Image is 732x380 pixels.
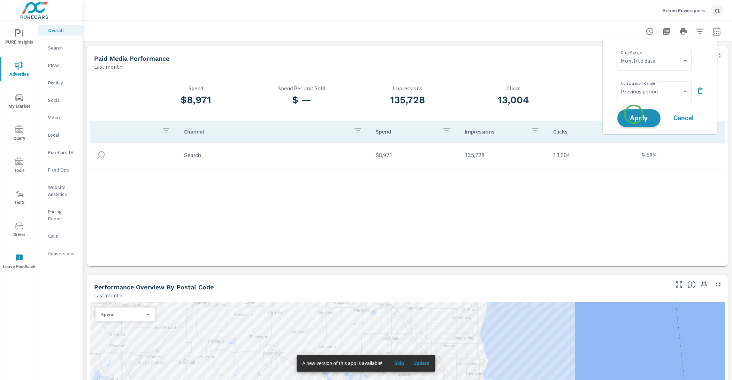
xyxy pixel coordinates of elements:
[38,77,83,88] div: Display
[38,147,83,158] div: PureCars TV
[94,283,214,291] h5: Performance Overview By Postal Code
[101,311,144,318] p: Spend
[2,93,36,111] span: My Market
[38,112,83,123] div: Video
[376,128,436,135] p: Spend
[687,280,696,289] span: Understand performance data by postal code. Individual postal codes can be selected and expanded ...
[48,27,77,34] p: Overall
[2,158,36,175] span: Tools
[38,25,83,36] div: Overall
[48,62,77,69] p: PMAX
[676,24,690,38] button: Print Report
[38,95,83,105] div: Social
[354,94,460,106] h3: 135,728
[0,21,38,278] div: nav menu
[48,233,77,240] p: Calls
[712,50,724,61] button: Minimize Widget
[94,62,122,71] p: Last month
[38,130,83,140] div: Local
[410,358,433,369] button: Update
[460,85,566,91] p: Clicks
[465,128,525,135] p: Impressions
[38,206,83,224] div: Pacing Report
[413,360,430,366] span: Update
[94,291,122,299] p: Last month
[48,250,77,257] p: Conversions
[2,254,36,271] span: Leave Feedback
[636,146,725,164] td: 9.58%
[249,94,355,106] h3: $ —
[459,146,548,164] td: 135,728
[94,55,169,62] h5: Paid Media Performance
[711,4,724,17] div: CL
[625,115,653,122] span: Apply
[48,114,77,121] p: Video
[566,94,672,106] h3: 9.58%
[178,146,370,164] td: Search
[38,165,83,175] div: Fixed Ops
[663,7,706,14] p: Action Powersports
[48,79,77,86] p: Display
[659,24,673,38] button: "Export Report to PDF"
[96,150,106,160] img: icon-search.svg
[48,184,77,198] p: Website Analytics
[38,231,83,241] div: Calls
[48,131,77,138] p: Local
[670,115,697,121] span: Cancel
[553,128,614,135] p: Clicks
[38,248,83,259] div: Conversions
[391,360,407,366] span: Skip
[96,311,149,318] div: Spend
[38,182,83,199] div: Website Analytics
[48,149,77,156] p: PureCars TV
[354,85,460,91] p: Impressions
[249,85,355,91] p: Spend Per Unit Sold
[48,44,77,51] p: Search
[48,166,77,173] p: Fixed Ops
[2,126,36,143] span: Query
[663,109,704,127] button: Cancel
[548,146,636,164] td: 13,004
[370,146,459,164] td: $8,971
[184,128,348,135] p: Channel
[710,24,724,38] button: Select Date Range
[712,279,724,290] button: Minimize Widget
[566,85,672,91] p: CTR
[693,24,707,38] button: Apply Filters
[48,208,77,222] p: Pacing Report
[388,358,410,369] button: Skip
[302,360,382,366] span: A new version of this app is available!
[2,29,36,46] span: PURE Insights
[143,94,249,106] h3: $8,971
[2,190,36,207] span: Tier2
[143,85,249,91] p: Spend
[38,60,83,70] div: PMAX
[460,94,566,106] h3: 13,004
[48,97,77,104] p: Social
[2,61,36,78] span: Advertise
[38,43,83,53] div: Search
[673,279,685,290] button: Make Fullscreen
[699,279,710,290] span: Save this to your personalized report
[2,222,36,239] span: Driver
[617,109,661,127] button: Apply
